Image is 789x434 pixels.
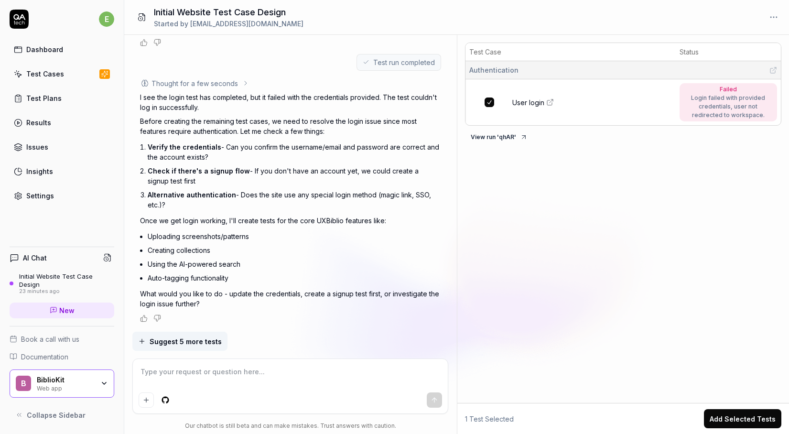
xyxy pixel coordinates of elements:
[19,272,114,288] div: Initial Website Test Case Design
[26,69,64,79] div: Test Cases
[10,89,114,108] a: Test Plans
[465,414,514,424] span: 1 Test Selected
[10,405,114,424] button: Collapse Sidebar
[10,138,114,156] a: Issues
[148,243,441,257] li: Creating collections
[99,11,114,27] span: e
[148,229,441,243] li: Uploading screenshots/patterns
[10,369,114,398] button: BBiblioKitWeb app
[10,113,114,132] a: Results
[26,191,54,201] div: Settings
[140,289,441,309] p: What would you like to do - update the credentials, create a signup test first, or investigate th...
[26,118,51,128] div: Results
[139,392,154,408] button: Add attachment
[704,409,781,428] button: Add Selected Tests
[373,57,435,67] span: Test run completed
[190,20,303,28] span: [EMAIL_ADDRESS][DOMAIN_NAME]
[151,78,238,88] div: Thought for a few seconds
[10,186,114,205] a: Settings
[465,130,533,145] button: View run 'qhAR'
[465,131,533,141] a: View run 'qhAR'
[26,93,62,103] div: Test Plans
[21,334,79,344] span: Book a call with us
[26,166,53,176] div: Insights
[10,303,114,318] a: New
[23,253,47,263] h4: AI Chat
[148,271,441,285] li: Auto-tagging functionality
[676,43,781,61] th: Status
[153,315,161,322] button: Negative feedback
[154,19,303,29] div: Started by
[148,143,221,151] span: Verify the credentials
[140,39,148,46] button: Positive feedback
[132,422,448,430] div: Our chatbot is still beta and can make mistakes. Trust answers with caution.
[154,6,303,19] h1: Initial Website Test Case Design
[27,410,86,420] span: Collapse Sidebar
[469,65,519,75] span: Authentication
[150,336,222,347] span: Suggest 5 more tests
[148,257,441,271] li: Using the AI-powered search
[140,216,441,226] p: Once we get login working, I'll create tests for the core UXBiblio features like:
[465,43,676,61] th: Test Case
[37,384,94,391] div: Web app
[99,10,114,29] button: e
[21,352,68,362] span: Documentation
[140,116,441,136] p: Before creating the remaining test cases, we need to resolve the login issue since most features ...
[148,166,441,186] p: - If you don't have an account yet, we could create a signup test first
[684,94,772,119] div: Login failed with provided credentials, user not redirected to workspace.
[37,376,94,384] div: BiblioKit
[132,332,227,351] button: Suggest 5 more tests
[148,191,236,199] span: Alternative authentication
[10,334,114,344] a: Book a call with us
[10,272,114,294] a: Initial Website Test Case Design23 minutes ago
[19,288,114,295] div: 23 minutes ago
[153,39,161,46] button: Negative feedback
[26,142,48,152] div: Issues
[10,352,114,362] a: Documentation
[684,85,772,94] div: Failed
[10,40,114,59] a: Dashboard
[26,44,63,54] div: Dashboard
[512,98,674,108] a: User login
[148,142,441,162] p: - Can you confirm the username/email and password are correct and the account exists?
[16,376,31,391] span: B
[148,167,250,175] span: Check if there's a signup flow
[512,98,544,108] span: User login
[140,92,441,112] p: I see the login test has completed, but it failed with the credentials provided. The test couldn'...
[59,305,75,315] span: New
[10,162,114,181] a: Insights
[148,190,441,210] p: - Does the site use any special login method (magic link, SSO, etc.)?
[140,315,148,322] button: Positive feedback
[10,65,114,83] a: Test Cases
